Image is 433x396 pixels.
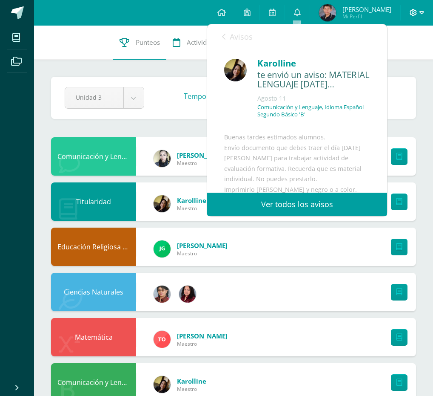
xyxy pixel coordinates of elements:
img: fb79f5a91a3aae58e4c0de196cfe63c7.png [154,195,171,212]
span: Karolline [177,196,206,205]
span: [PERSON_NAME] [177,332,228,340]
span: [PERSON_NAME] [177,151,228,159]
span: 0 [325,31,329,40]
h3: Temporalmente las notas . [184,92,370,101]
img: 756ce12fb1b4cf9faf9189d656ca7749.png [154,331,171,348]
span: Maestro [177,205,206,212]
a: Ver todos los avisos [207,193,387,216]
span: Maestro [177,250,228,257]
div: Karolline [257,57,370,70]
img: 3da61d9b1d2c0c7b8f7e89c78bbce001.png [154,240,171,257]
span: Punteos [136,38,160,47]
span: Unidad 3 [76,87,113,107]
div: Agosto 11 [257,94,370,103]
a: Actividades [166,26,228,60]
span: Karolline [177,377,206,385]
span: Maestro [177,340,228,347]
a: Unidad 3 [65,87,144,108]
img: 62738a800ecd8b6fa95d10d0b85c3dbc.png [154,286,171,303]
div: te envió un aviso: MATERIAL LENGUAJE MIÉRCOLES 13 DE AGOSTO [257,70,370,90]
p: Comunicación y Lenguaje, Idioma Español Segundo Básico 'B' [257,104,370,118]
a: Punteos [113,26,166,60]
span: Mi Perfil [342,13,391,20]
div: Matemática [51,318,136,356]
img: 7420dd8cffec07cce464df0021f01d4a.png [179,286,196,303]
img: fb79f5a91a3aae58e4c0de196cfe63c7.png [154,376,171,393]
span: Maestro [177,159,228,167]
img: fb79f5a91a3aae58e4c0de196cfe63c7.png [224,59,247,81]
div: Ciencias Naturales [51,273,136,311]
div: Educación Religiosa Escolar [51,228,136,266]
img: e7fd5c28f6ed18091f2adbc2961a3bfc.png [319,4,336,21]
span: Maestro [177,385,206,393]
div: Buenas tardes estimados alumnos. Envío documento que debes traer el día [DATE][PERSON_NAME] para ... [224,132,370,268]
span: Actividades [187,38,221,47]
img: 119c9a59dca757fc394b575038654f60.png [154,150,171,167]
div: Titularidad [51,182,136,221]
span: avisos sin leer [325,31,372,40]
span: Avisos [230,32,253,42]
span: [PERSON_NAME] [342,5,391,14]
span: [PERSON_NAME] [177,241,228,250]
div: Comunicación y Lenguaje, Idioma Extranjero Inglés [51,137,136,176]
